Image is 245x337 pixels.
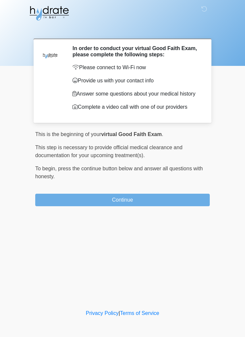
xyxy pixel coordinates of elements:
[40,45,60,65] img: Agent Avatar
[29,5,69,21] img: Hydrate IV Bar - Glendale Logo
[35,131,101,137] span: This is the beginning of your
[35,145,182,158] span: This step is necessary to provide official medical clearance and documentation for your upcoming ...
[35,194,210,206] button: Continue
[86,310,119,316] a: Privacy Policy
[72,103,200,111] p: Complete a video call with one of our providers
[30,24,215,36] h1: ‎ ‎ ‎
[72,64,200,71] p: Please connect to Wi-Fi now
[72,90,200,98] p: Answer some questions about your medical history
[101,131,162,137] strong: virtual Good Faith Exam
[120,310,159,316] a: Terms of Service
[35,166,203,179] span: press the continue button below and answer all questions with honesty.
[72,45,200,58] h2: In order to conduct your virtual Good Faith Exam, please complete the following steps:
[162,131,163,137] span: .
[72,77,200,85] p: Provide us with your contact info
[119,310,120,316] a: |
[35,166,58,171] span: To begin,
